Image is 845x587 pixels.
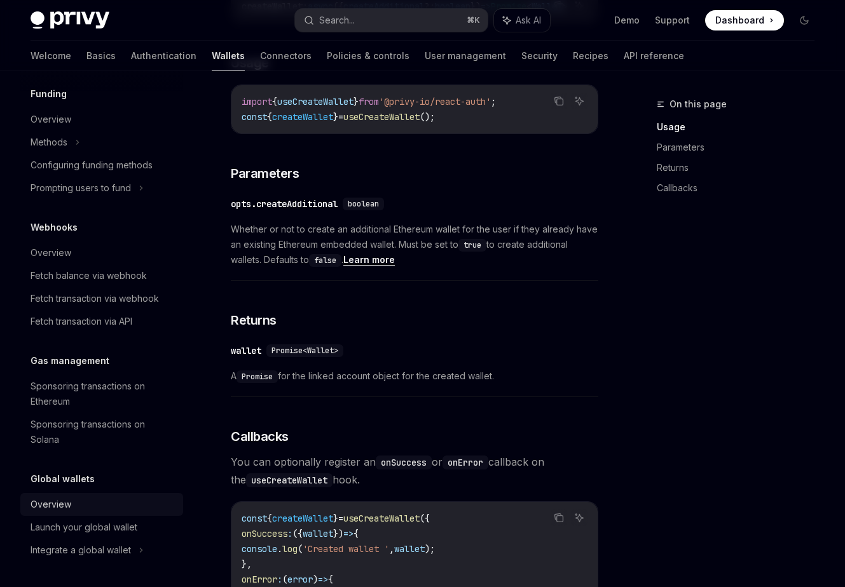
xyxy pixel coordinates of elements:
span: from [359,96,379,107]
span: { [267,513,272,524]
span: Parameters [231,165,299,182]
span: } [333,111,338,123]
span: = [338,513,343,524]
a: Recipes [573,41,608,71]
a: User management [425,41,506,71]
span: ); [425,543,435,555]
a: Wallets [212,41,245,71]
span: A for the linked account object for the created wallet. [231,368,598,384]
span: . [277,543,282,555]
a: Connectors [260,41,312,71]
span: , [389,543,394,555]
div: Configuring funding methods [31,158,153,173]
span: createWallet [272,513,333,524]
div: Search... [319,13,355,28]
span: error [287,574,313,585]
a: Parameters [657,137,825,158]
code: false [309,254,341,267]
span: Ask AI [516,14,541,27]
span: : [287,528,292,539]
a: Sponsoring transactions on Ethereum [20,375,183,413]
a: Support [655,14,690,27]
div: Launch your global wallet [31,520,137,535]
div: Overview [31,245,71,260]
span: 'Created wallet ' [303,543,389,555]
span: '@privy-io/react-auth' [379,96,491,107]
a: Basics [86,41,116,71]
code: true [458,239,486,252]
button: Ask AI [494,9,550,32]
span: useCreateWallet [277,96,354,107]
div: Sponsoring transactions on Ethereum [31,379,175,409]
a: API reference [624,41,684,71]
button: Search...⌘K [295,9,487,32]
span: ( [298,543,303,555]
code: useCreateWallet [246,473,333,487]
span: onError [242,574,277,585]
button: Toggle dark mode [794,10,814,30]
span: import [242,96,272,107]
button: Ask AI [571,509,587,526]
a: Policies & controls [327,41,409,71]
span: => [343,528,354,539]
div: Methods [31,135,67,150]
code: onSuccess [376,455,432,469]
span: useCreateWallet [343,111,420,123]
div: Integrate a global wallet [31,543,131,558]
h5: Global wallets [31,471,95,487]
span: Dashboard [715,14,764,27]
span: onSuccess [242,528,287,539]
span: { [354,528,359,539]
span: wallet [394,543,425,555]
span: wallet [303,528,333,539]
div: wallet [231,344,261,357]
span: ({ [292,528,303,539]
div: opts.createAdditional [231,198,338,210]
div: Overview [31,497,71,512]
span: { [267,111,272,123]
span: ⌘ K [467,15,480,25]
a: Learn more [343,254,395,266]
span: log [282,543,298,555]
button: Copy the contents from the code block [551,93,567,109]
button: Copy the contents from the code block [551,509,567,526]
span: (); [420,111,435,123]
span: }, [242,558,252,570]
span: You can optionally register an or callback on the hook. [231,453,598,489]
a: Overview [20,241,183,264]
a: Fetch balance via webhook [20,264,183,287]
span: const [242,111,267,123]
a: Configuring funding methods [20,154,183,177]
div: Fetch transaction via webhook [31,291,159,306]
a: Usage [657,117,825,137]
span: { [272,96,277,107]
button: Ask AI [571,93,587,109]
span: = [338,111,343,123]
span: On this page [670,97,727,112]
span: ( [282,574,287,585]
a: Launch your global wallet [20,516,183,539]
span: Callbacks [231,428,289,445]
a: Dashboard [705,10,784,30]
span: const [242,513,267,524]
div: Sponsoring transactions on Solana [31,417,175,447]
span: boolean [348,199,379,209]
span: useCreateWallet [343,513,420,524]
span: createWallet [272,111,333,123]
div: Fetch balance via webhook [31,268,147,283]
a: Returns [657,158,825,178]
code: Promise [237,370,278,383]
div: Overview [31,112,71,127]
span: { [328,574,333,585]
span: Returns [231,311,277,329]
a: Overview [20,108,183,131]
h5: Funding [31,86,67,102]
span: Promise<Wallet> [271,346,338,356]
a: Fetch transaction via webhook [20,287,183,310]
span: ; [491,96,496,107]
a: Authentication [131,41,196,71]
code: onError [443,455,488,469]
div: Fetch transaction via API [31,314,132,329]
a: Callbacks [657,178,825,198]
a: Sponsoring transactions on Solana [20,413,183,451]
